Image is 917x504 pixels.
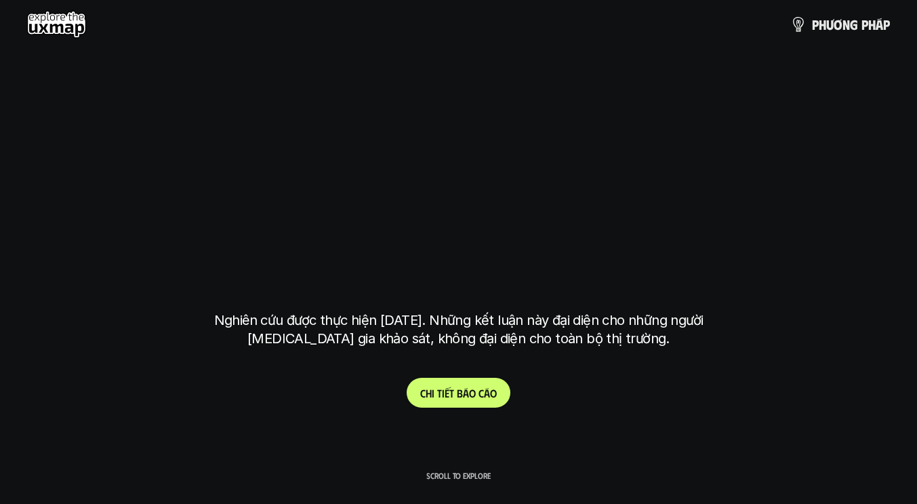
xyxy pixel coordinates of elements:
[790,11,890,38] a: phươngpháp
[445,387,449,400] span: ế
[412,100,515,116] h6: Kết quả nghiên cứu
[420,387,426,400] span: C
[826,17,834,32] span: ư
[868,17,876,32] span: h
[861,17,868,32] span: p
[883,17,890,32] span: p
[407,378,510,408] a: Chitiếtbáocáo
[819,17,826,32] span: h
[457,387,463,400] span: b
[442,387,445,400] span: i
[490,387,497,400] span: o
[876,17,883,32] span: á
[812,17,819,32] span: p
[205,311,713,348] p: Nghiên cứu được thực hiện [DATE]. Những kết luận này đại diện cho những người [MEDICAL_DATA] gia ...
[850,17,858,32] span: g
[437,387,442,400] span: t
[834,17,842,32] span: ơ
[469,387,476,400] span: o
[211,134,706,191] h1: phạm vi công việc của
[426,387,432,400] span: h
[432,387,434,400] span: i
[449,387,454,400] span: t
[842,17,850,32] span: n
[463,387,469,400] span: á
[484,387,490,400] span: á
[217,241,700,298] h1: tại [GEOGRAPHIC_DATA]
[426,471,491,480] p: Scroll to explore
[478,387,484,400] span: c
